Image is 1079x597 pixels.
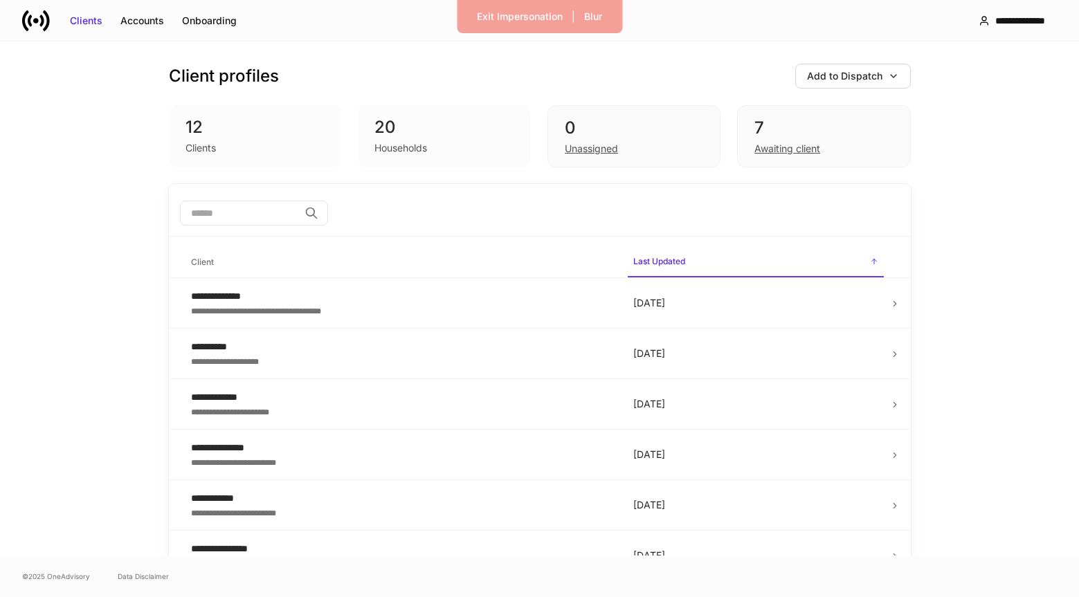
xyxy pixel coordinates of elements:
p: [DATE] [633,296,878,310]
span: Client [185,248,617,277]
div: Awaiting client [754,142,820,156]
div: 20 [374,116,514,138]
button: Exit Impersonation [468,6,572,28]
h6: Last Updated [633,255,685,268]
h6: Client [191,255,214,268]
div: Add to Dispatch [807,69,882,83]
button: Add to Dispatch [795,64,911,89]
div: 7Awaiting client [737,105,910,167]
div: Onboarding [182,14,237,28]
div: Clients [185,141,216,155]
div: Blur [584,10,602,24]
h3: Client profiles [169,65,279,87]
p: [DATE] [633,347,878,360]
div: 7 [754,117,893,139]
div: Clients [70,14,102,28]
button: Accounts [111,10,173,32]
span: Last Updated [628,248,884,277]
p: [DATE] [633,549,878,562]
div: 0 [565,117,703,139]
div: 0Unassigned [547,105,720,167]
button: Clients [61,10,111,32]
div: Unassigned [565,142,618,156]
p: [DATE] [633,448,878,461]
a: Data Disclaimer [118,571,169,582]
span: © 2025 OneAdvisory [22,571,90,582]
div: Exit Impersonation [477,10,563,24]
p: [DATE] [633,498,878,512]
button: Blur [575,6,611,28]
div: Accounts [120,14,164,28]
div: Households [374,141,427,155]
div: 12 [185,116,325,138]
button: Onboarding [173,10,246,32]
p: [DATE] [633,397,878,411]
